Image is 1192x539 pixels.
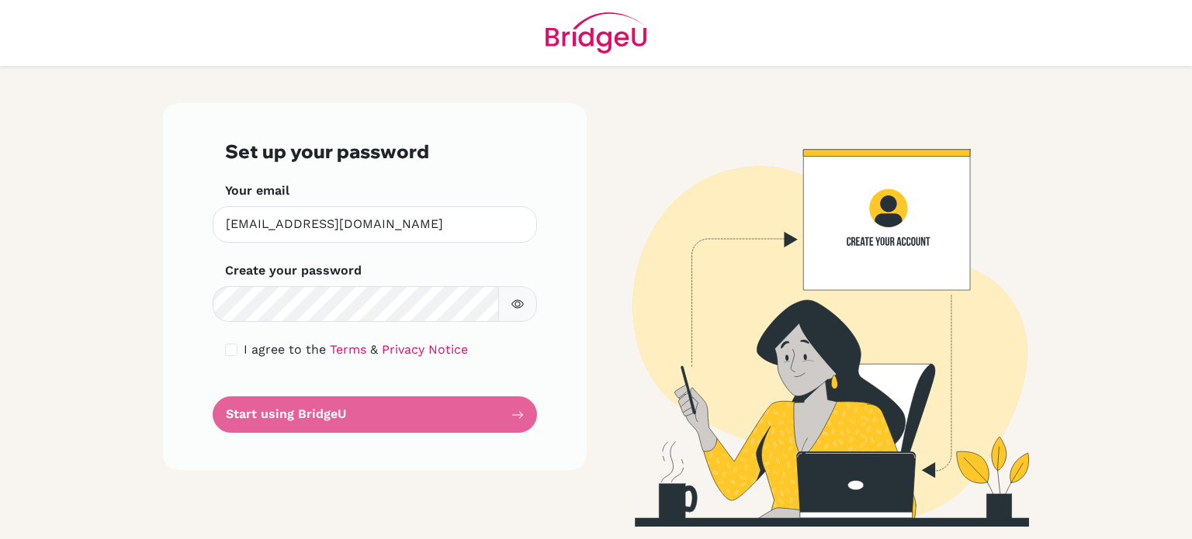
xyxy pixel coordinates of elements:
[244,342,326,357] span: I agree to the
[330,342,366,357] a: Terms
[225,140,525,163] h3: Set up your password
[225,181,289,200] label: Your email
[382,342,468,357] a: Privacy Notice
[370,342,378,357] span: &
[213,206,537,243] input: Insert your email*
[225,261,362,280] label: Create your password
